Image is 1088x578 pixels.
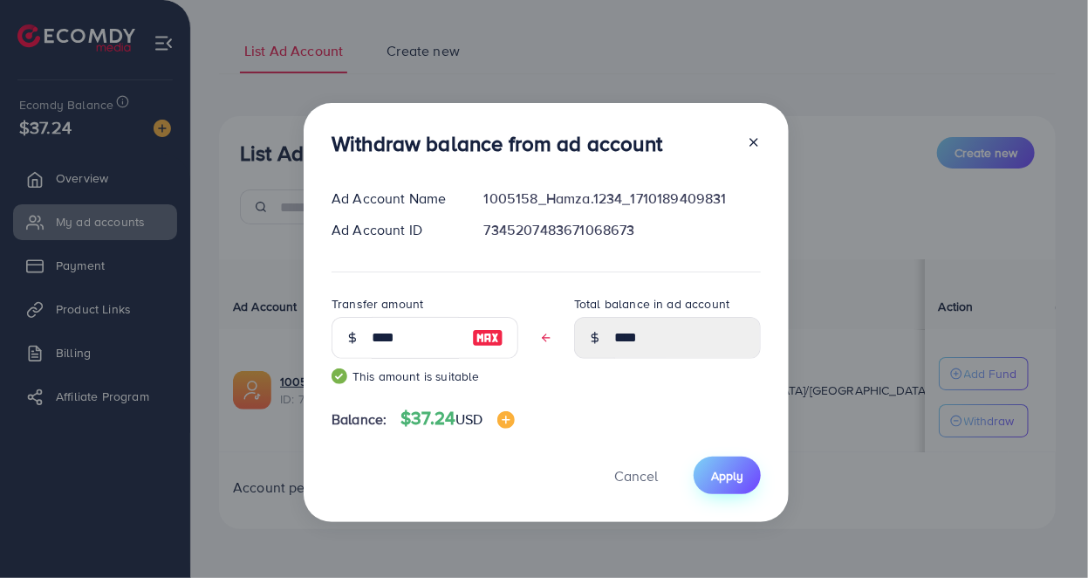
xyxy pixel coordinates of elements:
img: guide [332,368,347,384]
small: This amount is suitable [332,368,518,385]
img: image [472,327,503,348]
img: image [497,411,515,429]
span: Cancel [614,466,658,485]
div: Ad Account ID [318,220,470,240]
label: Transfer amount [332,295,423,313]
div: 7345207483671068673 [470,220,775,240]
button: Cancel [592,457,680,494]
span: Apply [711,467,743,485]
span: Balance: [332,409,387,430]
div: 1005158_Hamza.1234_1710189409831 [470,189,775,209]
label: Total balance in ad account [574,295,729,313]
h4: $37.24 [400,408,514,430]
span: USD [455,409,482,429]
button: Apply [694,457,761,494]
h3: Withdraw balance from ad account [332,131,662,156]
iframe: Chat [1014,499,1075,565]
div: Ad Account Name [318,189,470,209]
